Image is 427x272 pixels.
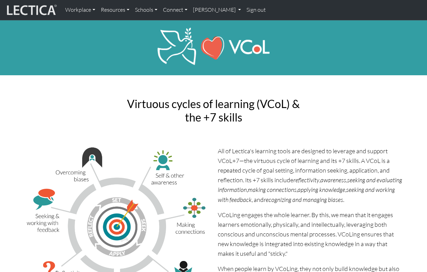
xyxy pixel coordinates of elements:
p: VCoLing engages the whole learner. By this, we mean that it engages learners emotionally, physica... [218,210,402,259]
a: Schools [132,3,160,17]
i: seeking and evaluating information [218,176,402,193]
a: Workplace [62,3,98,17]
i: awareness [320,176,346,184]
i: applying knowledge [298,186,345,193]
i: seeking and working with feedback [218,186,395,203]
p: All of Lectica's learning tools are designed to leverage and support VCoL+7—the virtuous cycle of... [218,146,402,204]
a: [PERSON_NAME] [190,3,244,17]
a: Connect [160,3,190,17]
img: lecticalive [5,3,57,17]
a: Sign out [244,3,269,17]
i: making connections [248,186,297,193]
i: recognizing and managing biases [264,196,343,203]
i: reflectivity [293,176,319,184]
a: Resources [98,3,132,17]
h2: Virtuous cycles of learning (VCoL) & the +7 skills [122,97,306,124]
